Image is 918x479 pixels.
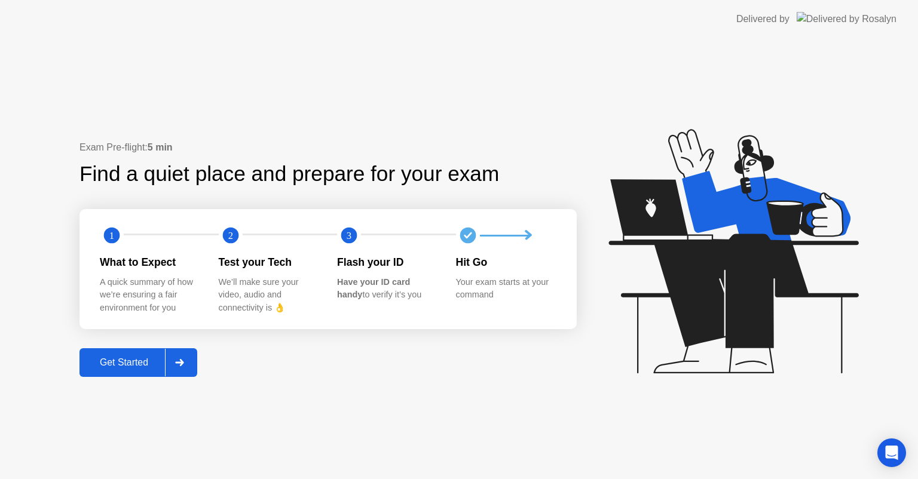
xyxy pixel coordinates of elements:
div: We’ll make sure your video, audio and connectivity is 👌 [219,276,319,315]
b: 5 min [148,142,173,152]
div: Open Intercom Messenger [877,438,906,467]
text: 2 [228,230,232,241]
div: Delivered by [736,12,790,26]
div: Your exam starts at your command [456,276,556,302]
div: Get Started [83,357,165,368]
div: to verify it’s you [337,276,437,302]
div: Exam Pre-flight: [79,140,577,155]
div: What to Expect [100,254,200,270]
div: Hit Go [456,254,556,270]
div: Flash your ID [337,254,437,270]
text: 1 [109,230,114,241]
button: Get Started [79,348,197,377]
text: 3 [347,230,351,241]
div: Test your Tech [219,254,319,270]
b: Have your ID card handy [337,277,410,300]
img: Delivered by Rosalyn [797,12,896,26]
div: Find a quiet place and prepare for your exam [79,158,501,190]
div: A quick summary of how we’re ensuring a fair environment for you [100,276,200,315]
